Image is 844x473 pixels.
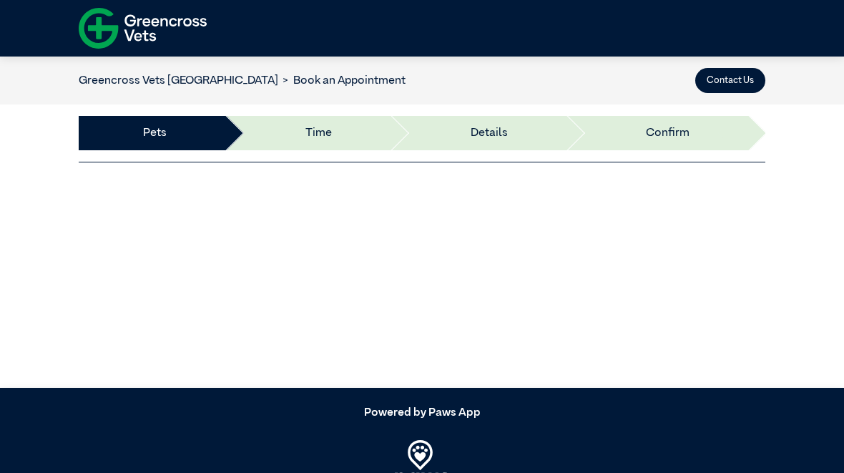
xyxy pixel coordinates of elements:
a: Greencross Vets [GEOGRAPHIC_DATA] [79,75,278,87]
li: Book an Appointment [278,72,406,89]
img: f-logo [79,4,207,53]
nav: breadcrumb [79,72,406,89]
h5: Powered by Paws App [79,406,765,420]
a: Pets [143,125,167,142]
button: Contact Us [695,68,765,93]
